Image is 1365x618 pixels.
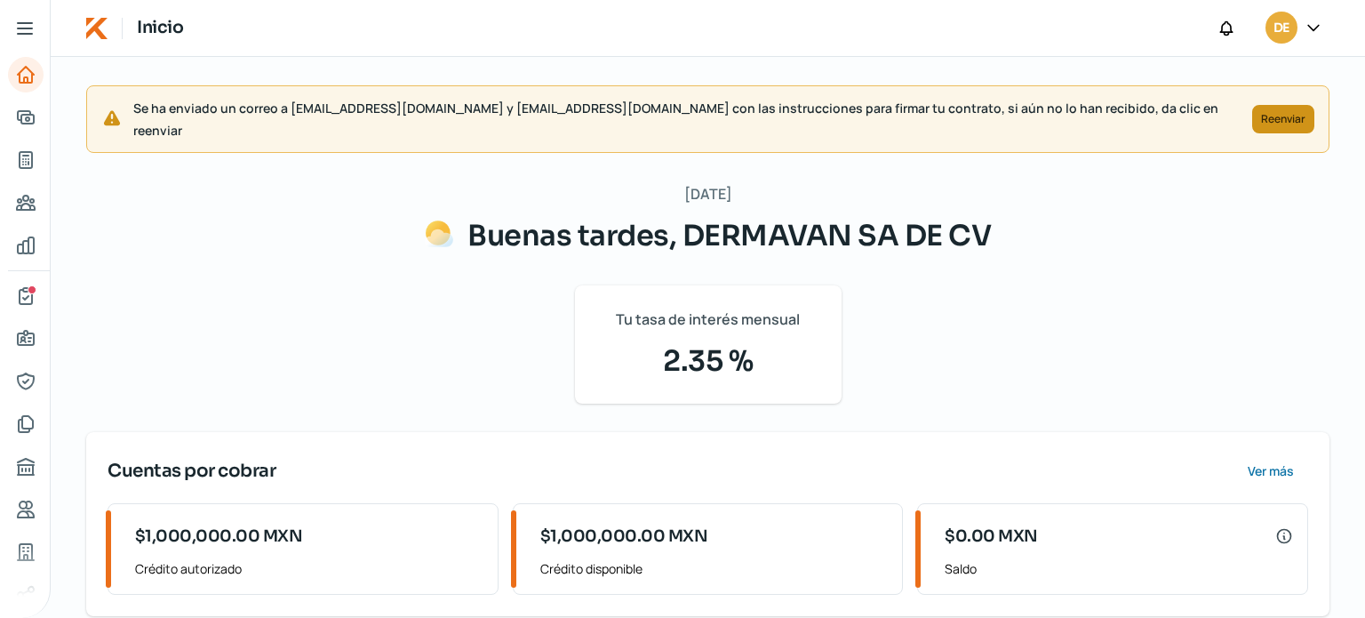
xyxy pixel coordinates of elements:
[540,558,889,580] span: Crédito disponible
[8,57,44,92] a: Inicio
[945,525,1038,549] span: $0.00 MXN
[8,185,44,221] a: Pago a proveedores
[616,307,800,333] span: Tu tasa de interés mensual
[135,558,483,580] span: Crédito autorizado
[467,218,991,253] span: Buenas tardes, DERMAVAN SA DE CV
[8,142,44,178] a: Tus créditos
[684,181,732,207] span: [DATE]
[1252,105,1314,133] button: Reenviar
[8,228,44,263] a: Mis finanzas
[8,492,44,527] a: Referencias
[8,577,44,613] a: Redes sociales
[8,364,44,399] a: Representantes
[596,340,820,382] span: 2.35 %
[8,278,44,314] a: Mi contrato
[1248,465,1294,478] span: Ver más
[945,558,1293,580] span: Saldo
[1273,18,1289,39] span: DE
[8,534,44,570] a: Industria
[8,100,44,135] a: Adelantar facturas
[8,406,44,442] a: Documentos
[8,321,44,357] a: Información general
[137,15,183,41] h1: Inicio
[133,97,1238,141] span: Se ha enviado un correo a [EMAIL_ADDRESS][DOMAIN_NAME] y [EMAIL_ADDRESS][DOMAIN_NAME] con las ins...
[8,449,44,485] a: Buró de crédito
[425,220,453,248] img: Saludos
[1261,114,1305,124] span: Reenviar
[1233,453,1308,489] button: Ver más
[135,525,303,549] span: $1,000,000.00 MXN
[108,458,275,485] span: Cuentas por cobrar
[540,525,708,549] span: $1,000,000.00 MXN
